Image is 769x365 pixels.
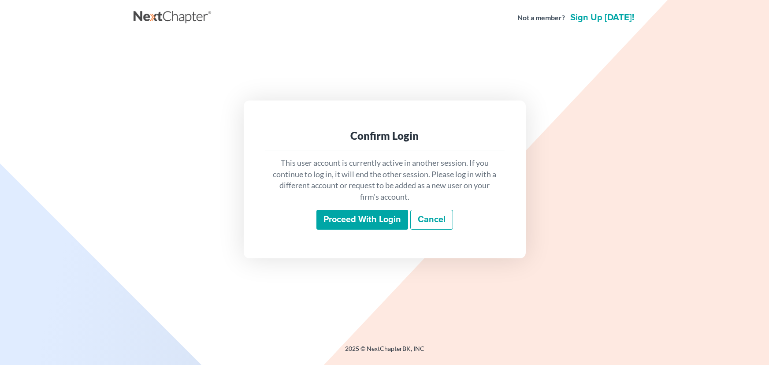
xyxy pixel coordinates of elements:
[316,210,408,230] input: Proceed with login
[134,344,636,360] div: 2025 © NextChapterBK, INC
[410,210,453,230] a: Cancel
[272,157,498,203] p: This user account is currently active in another session. If you continue to log in, it will end ...
[568,13,636,22] a: Sign up [DATE]!
[517,13,565,23] strong: Not a member?
[272,129,498,143] div: Confirm Login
